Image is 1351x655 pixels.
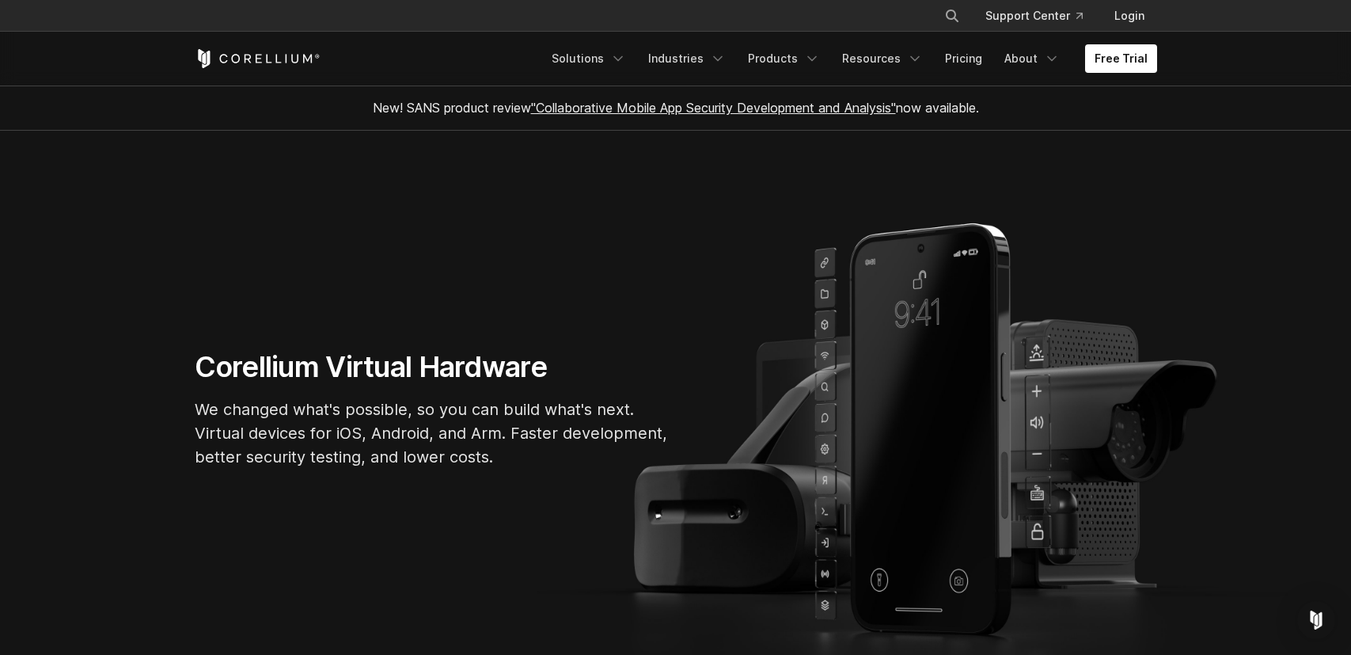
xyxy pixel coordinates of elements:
div: Open Intercom Messenger [1297,601,1335,639]
a: Login [1102,2,1157,30]
a: Pricing [935,44,992,73]
a: Resources [833,44,932,73]
a: About [995,44,1069,73]
a: "Collaborative Mobile App Security Development and Analysis" [531,100,896,116]
a: Corellium Home [195,49,321,68]
p: We changed what's possible, so you can build what's next. Virtual devices for iOS, Android, and A... [195,398,670,469]
div: Navigation Menu [542,44,1157,73]
a: Solutions [542,44,636,73]
a: Free Trial [1085,44,1157,73]
button: Search [938,2,966,30]
div: Navigation Menu [925,2,1157,30]
a: Support Center [973,2,1095,30]
span: New! SANS product review now available. [373,100,979,116]
a: Products [738,44,829,73]
h1: Corellium Virtual Hardware [195,349,670,385]
a: Industries [639,44,735,73]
